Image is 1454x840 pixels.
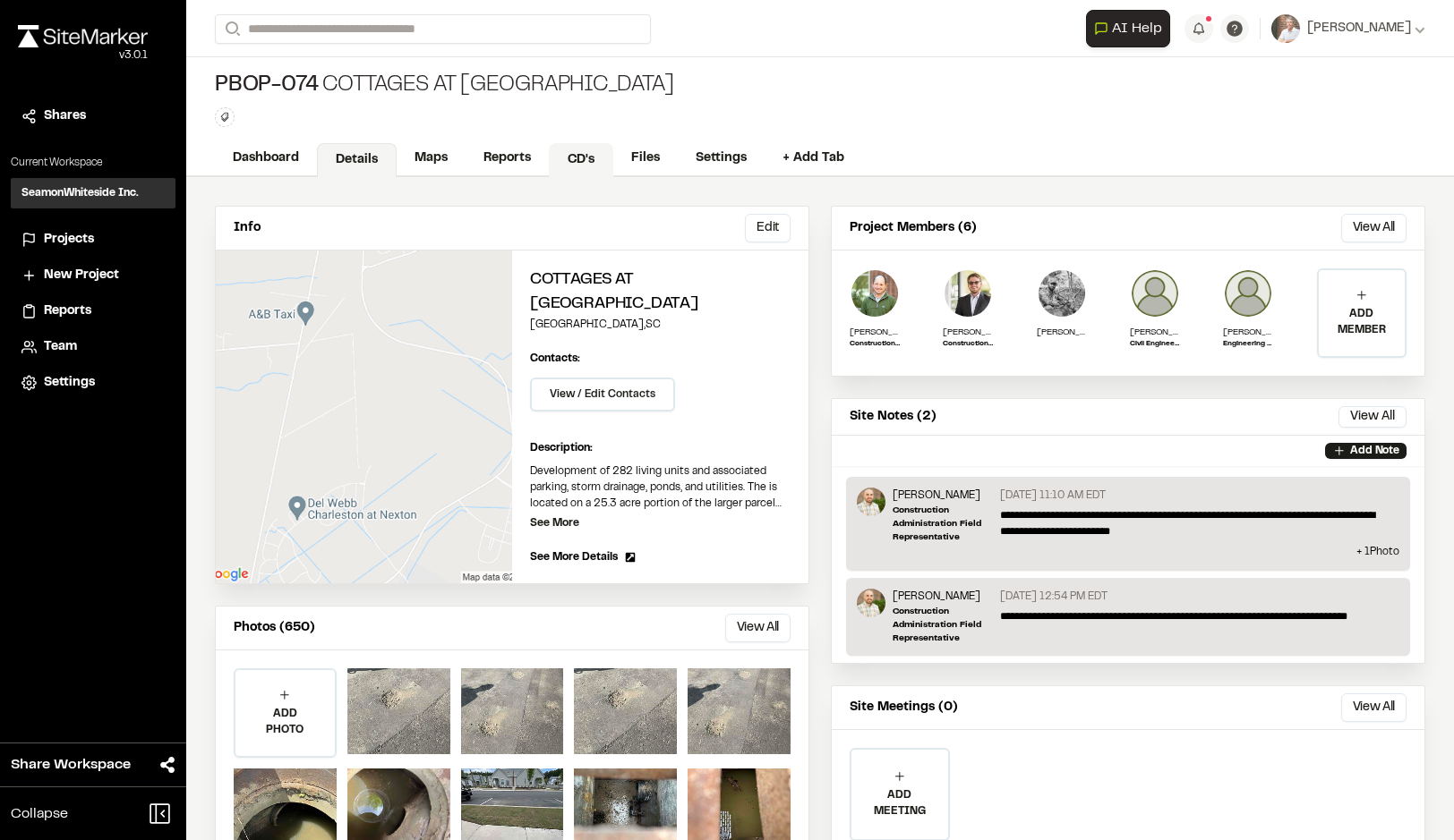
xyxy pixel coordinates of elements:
a: Settings [21,373,165,393]
button: [PERSON_NAME] [1271,14,1425,43]
a: New Project [21,266,165,285]
img: Wayne Lee [850,268,900,318]
img: James Owens [1037,268,1087,318]
span: Team [44,337,77,357]
button: Edit Tags [215,107,235,127]
a: Projects [21,230,165,250]
p: [GEOGRAPHIC_DATA] , SC [530,317,791,333]
p: + 1 Photo [857,544,1399,560]
p: ADD MEMBER [1319,306,1405,338]
div: Oh geez...please don't... [18,47,148,64]
p: [PERSON_NAME] [943,326,993,339]
button: View All [725,614,791,642]
img: Robert Gaskins [1223,268,1273,318]
a: Maps [397,141,466,175]
p: [PERSON_NAME] [1037,326,1087,339]
p: [PERSON_NAME] [893,488,993,504]
a: Dashboard [215,141,317,175]
p: Engineering Field Coordinator [1223,339,1273,350]
span: AI Help [1112,18,1162,39]
span: Shares [44,106,86,126]
p: [DATE] 11:10 AM EDT [1000,488,1106,504]
span: Settings [44,373,95,393]
img: Sinuhe Perez [857,488,885,516]
p: [PERSON_NAME] [850,326,900,339]
a: CD's [549,143,613,177]
span: PBOP-074 [215,72,319,100]
a: Reports [466,141,549,175]
a: + Add Tab [765,141,862,175]
span: Collapse [11,803,68,825]
a: Details [317,143,397,177]
a: Shares [21,106,165,126]
button: View All [1341,693,1407,722]
img: rebrand.png [18,25,148,47]
img: Sinuhe Perez [857,589,885,617]
p: Description: [530,440,791,456]
p: [PERSON_NAME] [1223,326,1273,339]
p: Site Meetings (0) [850,698,958,717]
p: Add Note [1350,443,1399,459]
div: Open AI Assistant [1086,10,1177,47]
p: ADD MEETING [851,787,948,819]
p: Contacts: [530,351,580,367]
p: [PERSON_NAME] [1130,326,1180,339]
span: Projects [44,230,94,250]
button: View / Edit Contacts [530,378,675,412]
p: Construction Administration Field Representative [893,605,993,645]
span: New Project [44,266,119,285]
p: Construction Administration Field Representative [893,504,993,544]
p: See More [530,515,579,531]
span: [PERSON_NAME] [1307,19,1411,38]
h2: Cottages at [GEOGRAPHIC_DATA] [530,268,791,317]
p: Civil Engineering Project Manager [1130,339,1180,350]
p: Development of 282 living units and associated parking, storm drainage, ponds, and utilities. The... [530,463,791,512]
button: View All [1339,406,1407,428]
p: Info [234,218,261,238]
img: Emily Hancock [1130,268,1180,318]
p: Site Notes (2) [850,407,937,427]
h3: SeamonWhiteside Inc. [21,185,139,201]
p: Construction Admin Team Leader [850,339,900,350]
a: Files [613,141,678,175]
a: Settings [678,141,765,175]
span: See More Details [530,549,618,565]
img: Colin Brown [943,268,993,318]
p: Project Members (6) [850,218,977,238]
p: Photos (650) [234,618,315,638]
span: Share Workspace [11,754,131,776]
button: Edit [745,214,791,242]
p: [DATE] 12:54 PM EDT [1000,589,1108,605]
div: Cottages at [GEOGRAPHIC_DATA] [215,72,674,100]
span: Reports [44,301,91,321]
p: Construction Admin Field Representative II [943,339,993,350]
p: [PERSON_NAME] [893,589,993,605]
p: ADD PHOTO [235,706,335,738]
button: Search [215,14,247,44]
button: View All [1341,214,1407,242]
button: Open AI Assistant [1086,10,1170,47]
a: Reports [21,301,165,321]
a: Team [21,337,165,357]
p: Current Workspace [11,155,175,171]
img: User [1271,14,1300,43]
